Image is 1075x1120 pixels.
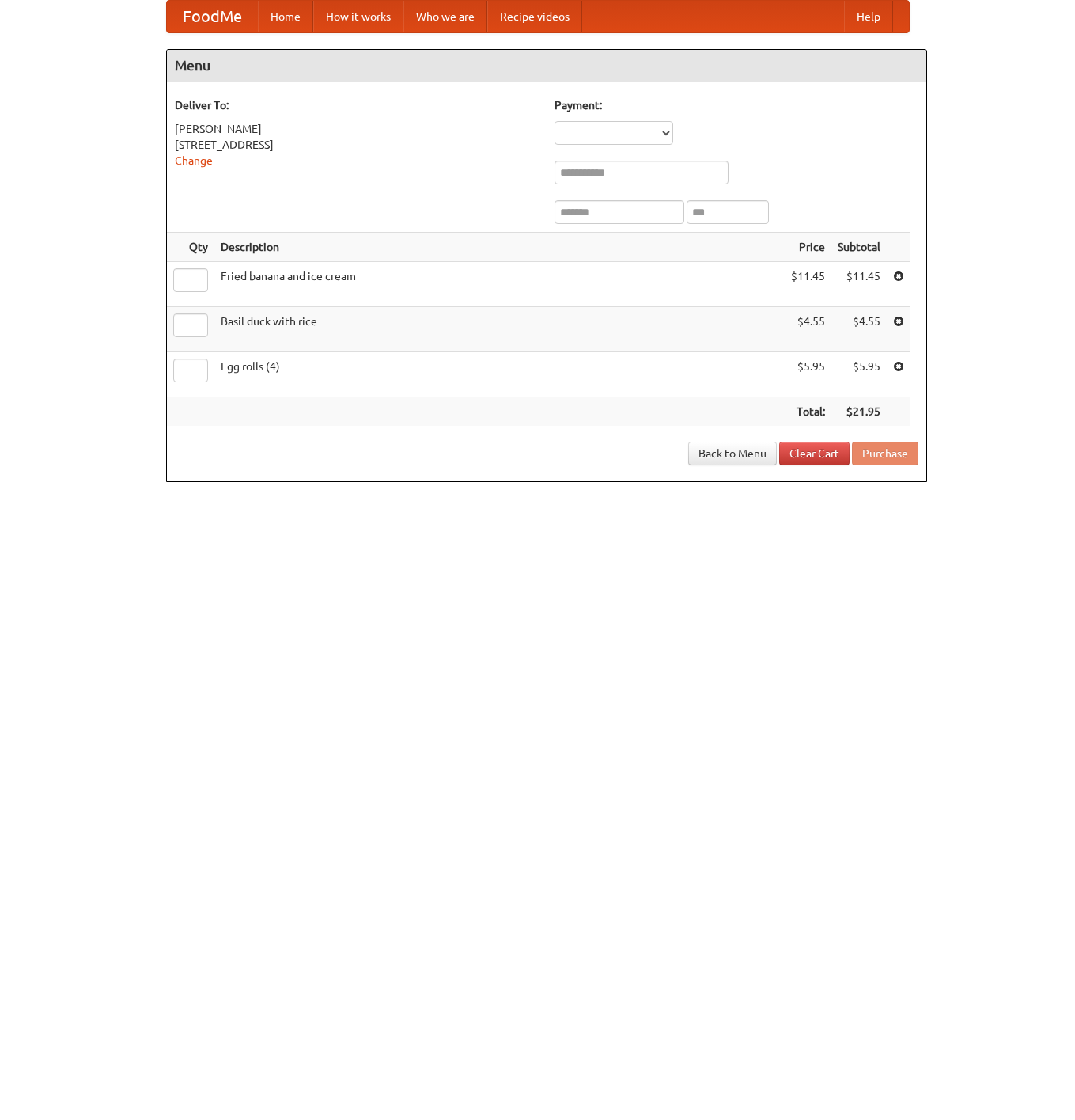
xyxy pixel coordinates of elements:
div: [PERSON_NAME] [175,121,539,137]
a: Home [258,1,313,32]
th: $21.95 [831,397,887,427]
a: Help [844,1,893,32]
td: Basil duck with rice [214,307,785,352]
a: FoodMe [167,1,258,32]
a: How it works [313,1,403,32]
td: Fried banana and ice cream [214,262,785,307]
th: Qty [167,233,214,262]
th: Total: [785,397,831,427]
a: Change [175,154,213,167]
div: [STREET_ADDRESS] [175,137,539,153]
td: $11.45 [831,262,887,307]
td: $5.95 [785,352,831,397]
a: Recipe videos [487,1,582,32]
td: $4.55 [785,307,831,352]
th: Description [214,233,785,262]
td: $5.95 [831,352,887,397]
th: Price [785,233,831,262]
th: Subtotal [831,233,887,262]
h5: Payment: [555,97,918,113]
a: Back to Menu [688,442,777,465]
button: Purchase [852,442,918,465]
td: $11.45 [785,262,831,307]
a: Who we are [403,1,487,32]
h5: Deliver To: [175,97,539,113]
td: $4.55 [831,307,887,352]
td: Egg rolls (4) [214,352,785,397]
a: Clear Cart [779,442,850,465]
h4: Menu [167,50,926,82]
